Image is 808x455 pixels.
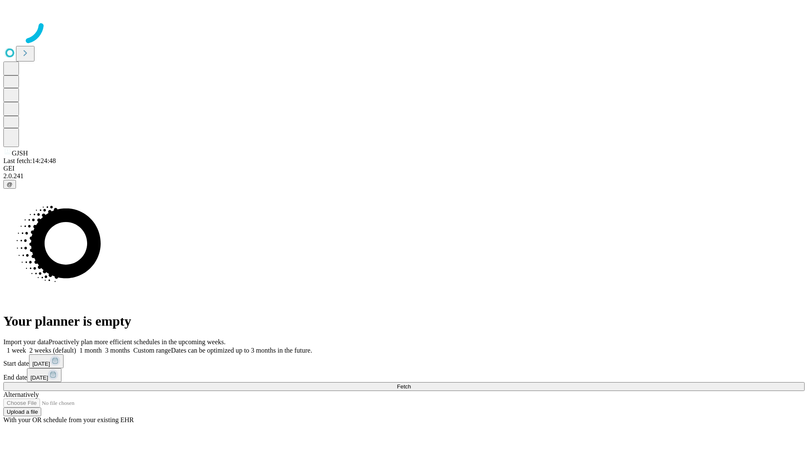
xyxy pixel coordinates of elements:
[3,368,805,382] div: End date
[7,347,26,354] span: 1 week
[171,347,312,354] span: Dates can be optimized up to 3 months in the future.
[29,347,76,354] span: 2 weeks (default)
[3,157,56,164] span: Last fetch: 14:24:48
[32,361,50,367] span: [DATE]
[30,375,48,381] span: [DATE]
[80,347,102,354] span: 1 month
[133,347,171,354] span: Custom range
[27,368,61,382] button: [DATE]
[105,347,130,354] span: 3 months
[3,354,805,368] div: Start date
[3,382,805,391] button: Fetch
[49,338,226,345] span: Proactively plan more efficient schedules in the upcoming weeks.
[3,391,39,398] span: Alternatively
[3,416,134,423] span: With your OR schedule from your existing EHR
[3,165,805,172] div: GEI
[12,150,28,157] span: GJSH
[3,338,49,345] span: Import your data
[3,180,16,189] button: @
[3,313,805,329] h1: Your planner is empty
[397,383,411,390] span: Fetch
[3,407,41,416] button: Upload a file
[29,354,64,368] button: [DATE]
[7,181,13,187] span: @
[3,172,805,180] div: 2.0.241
